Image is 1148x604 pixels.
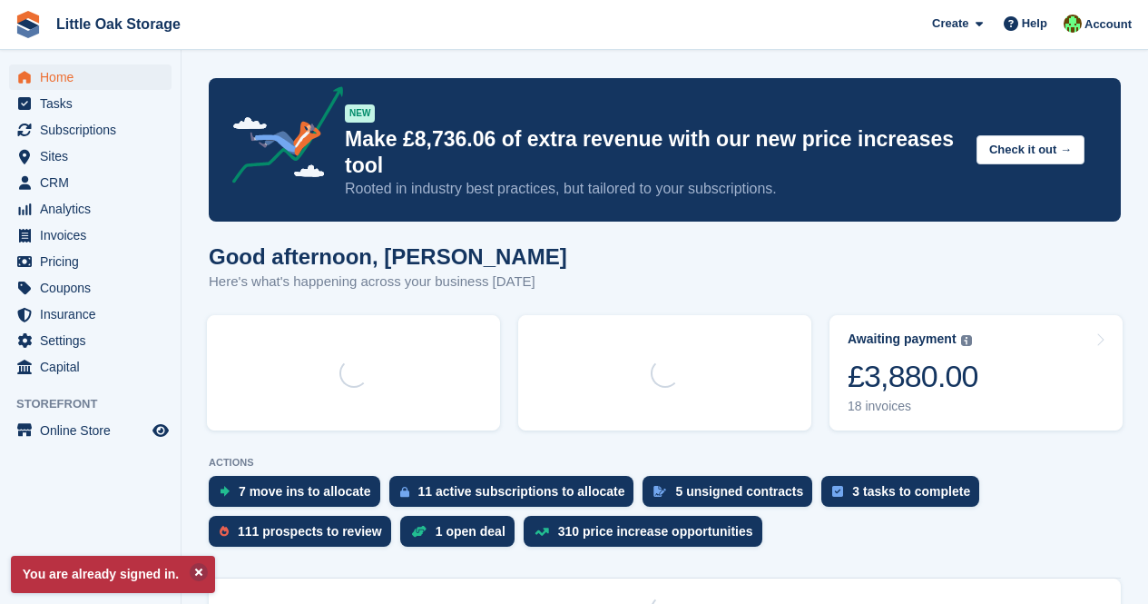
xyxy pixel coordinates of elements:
a: 310 price increase opportunities [524,516,771,556]
span: Account [1084,15,1132,34]
span: Home [40,64,149,90]
h1: Good afternoon, [PERSON_NAME] [209,244,567,269]
span: CRM [40,170,149,195]
a: 111 prospects to review [209,516,400,556]
a: 3 tasks to complete [821,476,988,516]
a: 1 open deal [400,516,524,556]
img: icon-info-grey-7440780725fd019a000dd9b08b2336e03edf1995a4989e88bcd33f0948082b44.svg [961,335,972,346]
span: Analytics [40,196,149,222]
a: menu [9,170,172,195]
div: NEW [345,104,375,123]
span: Pricing [40,249,149,274]
img: stora-icon-8386f47178a22dfd0bd8f6a31ec36ba5ce8667c1dd55bd0f319d3a0aa187defe.svg [15,11,42,38]
a: Preview store [150,420,172,441]
p: You are already signed in. [11,556,215,593]
div: 111 prospects to review [238,524,382,539]
span: Settings [40,328,149,353]
a: 5 unsigned contracts [643,476,821,516]
p: Rooted in industry best practices, but tailored to your subscriptions. [345,179,962,199]
a: menu [9,91,172,116]
a: menu [9,249,172,274]
div: 310 price increase opportunities [558,524,753,539]
div: 7 move ins to allocate [239,484,371,499]
div: 18 invoices [848,399,978,414]
a: menu [9,223,172,248]
a: menu [9,117,172,143]
div: £3,880.00 [848,358,978,395]
div: 5 unsigned contracts [675,484,803,499]
p: Here's what's happening across your business [DATE] [209,272,567,292]
img: price_increase_opportunities-93ffe204e8149a01c8c9dc8f82e8f89637d9d84a8eef4429ea346261dce0b2c0.svg [535,528,549,536]
img: Michael Aujla [1064,15,1082,33]
span: Subscriptions [40,117,149,143]
a: Awaiting payment £3,880.00 18 invoices [829,315,1123,431]
span: Tasks [40,91,149,116]
span: Storefront [16,395,181,413]
button: Check it out → [976,135,1084,165]
a: 11 active subscriptions to allocate [389,476,643,516]
a: menu [9,196,172,222]
a: menu [9,64,172,90]
p: Make £8,736.06 of extra revenue with our new price increases tool [345,126,962,179]
img: deal-1b604bf984904fb50ccaf53a9ad4b4a5d6e5aea283cecdc64d6e3604feb123c2.svg [411,525,427,538]
span: Online Store [40,418,149,443]
p: ACTIONS [209,457,1121,469]
a: menu [9,302,172,327]
span: Help [1022,15,1047,33]
img: contract_signature_icon-13c848040528278c33f63329250d36e43548de30e8caae1d1a13099fd9432cc5.svg [653,486,666,497]
span: Invoices [40,223,149,248]
img: move_ins_to_allocate_icon-fdf77a2bb77ea45bf5b3d319d69a93e2d87916cf1d5bf7949dd705db3b84f3ca.svg [220,486,230,497]
div: 3 tasks to complete [852,484,970,499]
a: menu [9,328,172,353]
img: price-adjustments-announcement-icon-8257ccfd72463d97f412b2fc003d46551f7dbcb40ab6d574587a9cd5c0d94... [217,86,344,190]
a: menu [9,354,172,380]
span: Coupons [40,275,149,301]
img: active_subscription_to_allocate_icon-d502201f5373d7db506a760aba3b589e785aa758c864c3986d89f69b8ff3... [400,486,409,498]
a: Little Oak Storage [49,9,188,39]
span: Capital [40,354,149,380]
span: Insurance [40,302,149,327]
div: 11 active subscriptions to allocate [418,484,625,499]
span: Create [932,15,968,33]
a: menu [9,144,172,169]
a: menu [9,275,172,301]
div: Awaiting payment [848,332,957,347]
img: task-75834270c22a3079a89374b754ae025e5fb1db73e45f91037f5363f120a921f8.svg [832,486,843,497]
span: Sites [40,144,149,169]
a: 7 move ins to allocate [209,476,389,516]
img: prospect-51fa495bee0391a8d652442698ab0144808aea92771e9ea1ae160a38d050c398.svg [220,526,229,537]
div: 1 open deal [436,524,505,539]
a: menu [9,418,172,443]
